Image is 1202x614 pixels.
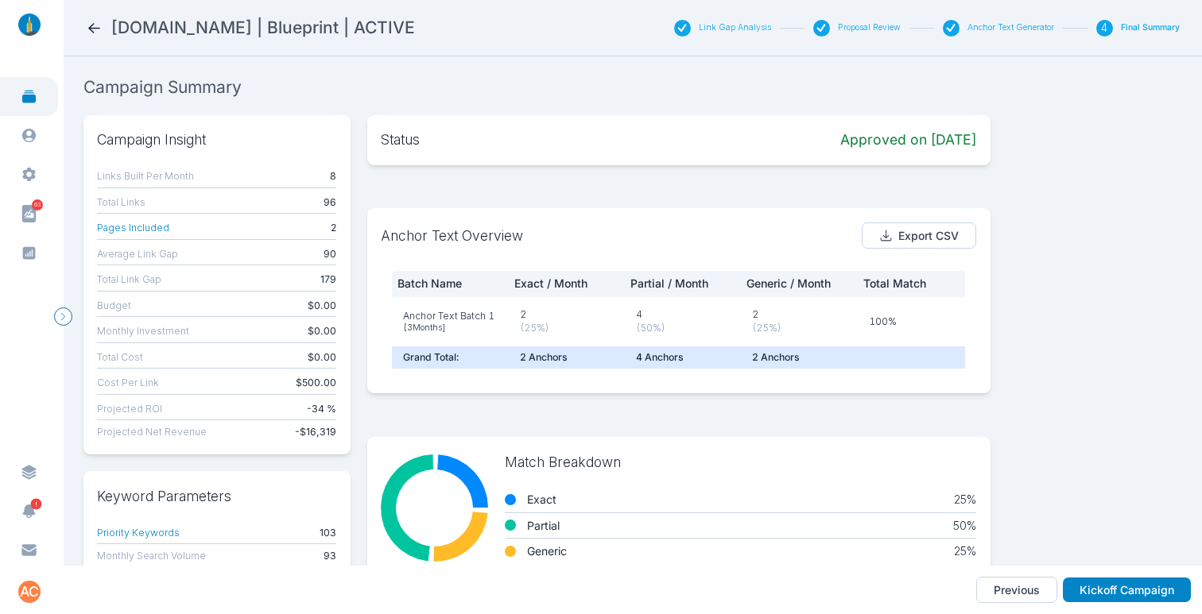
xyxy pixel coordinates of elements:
[308,322,336,339] b: $0.00
[308,349,336,365] b: $0.00
[869,315,963,329] p: 100%
[97,194,145,210] button: Total Links
[752,307,847,322] p: 2
[97,245,178,262] button: Average Link Gap
[403,322,498,334] p: [ 3 Month s ]
[863,276,968,291] p: Total Match
[307,400,336,417] b: -34 %
[505,451,976,473] p: Match Breakdown
[520,307,614,322] p: 2
[1096,20,1113,37] div: 4
[32,199,43,210] span: 63
[97,129,336,151] p: Campaign Insight
[527,492,556,507] b: exact
[392,346,509,369] td: Grand Total:
[746,276,839,291] p: Generic / Month
[97,168,194,184] button: Links Built Per Month
[97,297,131,314] button: Budget
[1063,577,1191,603] button: Kickoff Campaign
[954,544,976,558] p: 25 %
[699,22,771,33] button: Link Gap Analysis
[752,321,847,335] p: ( 25 %)
[862,222,977,249] button: Export CSV
[308,297,336,314] b: $0.00
[403,309,494,323] p: Anchor Text Batch 1
[296,374,336,391] b: $500.00
[324,245,336,262] b: 90
[636,321,730,335] p: ( 50 %)
[97,524,180,541] button: Priority Keywords
[111,17,415,39] h2: waters.com | Blueprint | ACTIVE
[514,276,607,291] p: Exact / Month
[840,129,976,151] b: Approved on [DATE]
[976,577,1057,604] button: Previous
[838,22,901,33] button: Proposal Review
[527,519,560,533] b: partial
[97,219,169,236] button: Pages Included
[509,346,625,369] td: 2 Anchor s
[954,492,976,507] p: 25 %
[331,219,336,236] b: 2
[13,14,46,36] img: linklaunch_small.2ae18699.png
[97,349,143,365] button: Total Cost
[741,346,858,369] td: 2 Anchor s
[324,194,336,210] b: 96
[381,225,523,247] p: Anchor Text Overview
[320,271,336,288] b: 179
[97,423,207,440] button: Projected Net Revenue
[520,321,614,335] p: ( 25 %)
[97,485,336,508] p: Keyword Parameters
[527,544,567,558] b: generic
[97,322,189,339] button: Monthly Investment
[625,346,741,369] td: 4 Anchor s
[83,76,1183,98] h2: Campaign Summary
[97,400,162,417] button: Projected ROI
[967,22,1054,33] button: Anchor Text Generator
[630,276,723,291] p: Partial / Month
[1121,22,1180,33] button: Final Summary
[381,129,420,151] p: Status
[953,519,976,533] p: 50 %
[97,271,161,288] button: Total Link Gap
[320,524,336,541] b: 103
[324,547,336,564] b: 93
[97,547,206,564] button: Monthly Search Volume
[397,276,490,291] p: Batch Name
[636,307,730,322] p: 4
[295,423,336,440] b: -$16,319
[330,168,336,184] b: 8
[97,374,159,391] button: Cost Per Link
